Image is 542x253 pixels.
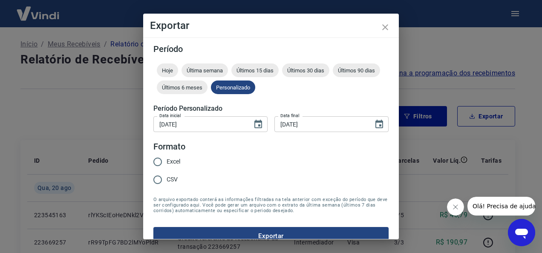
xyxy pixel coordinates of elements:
[182,63,228,77] div: Última semana
[167,175,178,184] span: CSV
[447,198,464,216] iframe: Fechar mensagem
[333,67,380,74] span: Últimos 90 dias
[231,63,279,77] div: Últimos 15 dias
[153,116,246,132] input: DD/MM/YYYY
[182,67,228,74] span: Última semana
[250,116,267,133] button: Choose date, selected date is 20 de ago de 2025
[157,63,178,77] div: Hoje
[167,157,180,166] span: Excel
[467,197,535,216] iframe: Mensagem da empresa
[274,116,367,132] input: DD/MM/YYYY
[150,20,392,31] h4: Exportar
[211,84,255,91] span: Personalizado
[333,63,380,77] div: Últimos 90 dias
[153,45,389,53] h5: Período
[153,227,389,245] button: Exportar
[371,116,388,133] button: Choose date, selected date is 20 de ago de 2025
[157,84,208,91] span: Últimos 6 meses
[282,63,329,77] div: Últimos 30 dias
[153,197,389,213] span: O arquivo exportado conterá as informações filtradas na tela anterior com exceção do período que ...
[153,104,389,113] h5: Período Personalizado
[157,67,178,74] span: Hoje
[157,80,208,94] div: Últimos 6 meses
[231,67,279,74] span: Últimos 15 dias
[5,6,72,13] span: Olá! Precisa de ajuda?
[375,17,395,37] button: close
[508,219,535,246] iframe: Botão para abrir a janela de mensagens
[153,141,185,153] legend: Formato
[211,80,255,94] div: Personalizado
[282,67,329,74] span: Últimos 30 dias
[280,112,300,119] label: Data final
[159,112,181,119] label: Data inicial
